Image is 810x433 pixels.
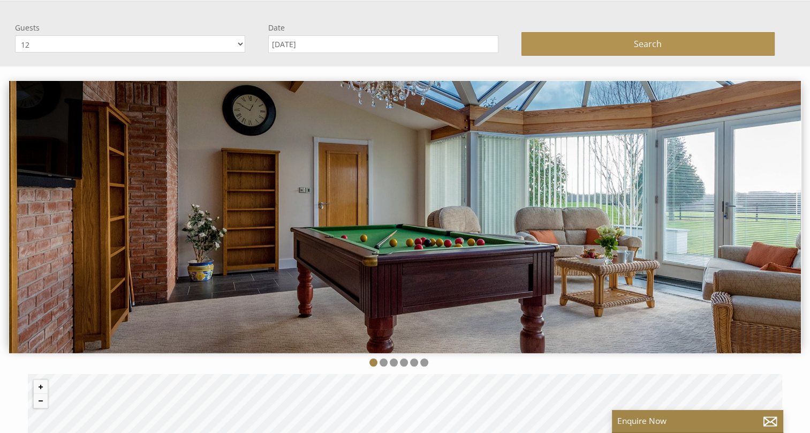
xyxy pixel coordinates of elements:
[34,380,48,394] button: Zoom in
[15,23,245,33] label: Guests
[34,394,48,408] button: Zoom out
[268,23,498,33] label: Date
[617,415,778,427] p: Enquire Now
[634,38,662,50] span: Search
[268,35,498,53] input: Arrival Date
[521,32,775,56] button: Search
